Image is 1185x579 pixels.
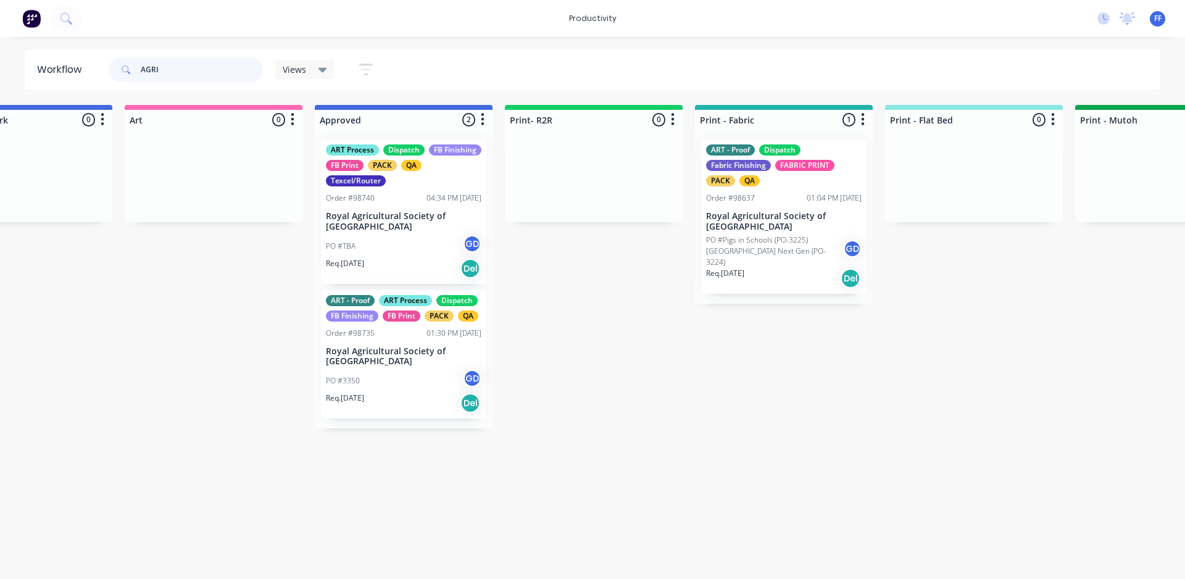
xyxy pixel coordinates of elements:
div: ART ProcessDispatchFB FinishingFB PrintPACKQATexcel/RouterOrder #9874004:34 PM [DATE]Royal Agricu... [321,140,486,284]
div: Dispatch [383,144,425,156]
p: Royal Agricultural Society of [GEOGRAPHIC_DATA] [706,211,862,232]
div: ART - Proof [326,295,375,306]
div: FABRIC PRINT [775,160,834,171]
div: Del [460,393,480,413]
div: productivity [563,9,623,28]
div: Fabric Finishing [706,160,771,171]
div: Workflow [37,62,88,77]
img: Factory [22,9,41,28]
div: Order #98740 [326,193,375,204]
div: FB Print [326,160,364,171]
div: Dispatch [759,144,800,156]
div: QA [401,160,422,171]
div: Order #98735 [326,328,375,339]
div: GD [843,240,862,258]
div: QA [458,310,478,322]
div: FB Finishing [429,144,481,156]
p: Req. [DATE] [326,258,364,269]
div: ART Process [379,295,432,306]
p: Req. [DATE] [706,268,744,279]
div: QA [739,175,760,186]
div: ART - ProofDispatchFabric FinishingFABRIC PRINTPACKQAOrder #9863701:04 PM [DATE]Royal Agricultura... [701,140,867,294]
div: ART Process [326,144,379,156]
p: PO #Pigs in Schools (PO-3225) [GEOGRAPHIC_DATA] Next Gen (PO-3224) [706,235,843,268]
div: Texcel/Router [326,175,386,186]
div: FB Print [383,310,420,322]
div: 04:34 PM [DATE] [426,193,481,204]
div: FB Finishing [326,310,378,322]
p: Royal Agricultural Society of [GEOGRAPHIC_DATA] [326,211,481,232]
div: Order #98637 [706,193,755,204]
div: Del [460,259,480,278]
div: ART - ProofART ProcessDispatchFB FinishingFB PrintPACKQAOrder #9873501:30 PM [DATE]Royal Agricult... [321,290,486,419]
span: Views [283,63,306,76]
p: Royal Agricultural Society of [GEOGRAPHIC_DATA] [326,346,481,367]
div: 01:04 PM [DATE] [807,193,862,204]
p: PO #3350 [326,375,360,386]
input: Search for orders... [141,57,263,82]
span: FF [1154,13,1162,24]
p: Req. [DATE] [326,393,364,404]
div: PACK [706,175,735,186]
div: GD [463,369,481,388]
div: PACK [425,310,454,322]
div: Del [841,269,860,288]
div: GD [463,235,481,253]
div: Dispatch [436,295,478,306]
div: ART - Proof [706,144,755,156]
div: PACK [368,160,397,171]
p: PO #TBA [326,241,355,252]
div: 01:30 PM [DATE] [426,328,481,339]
